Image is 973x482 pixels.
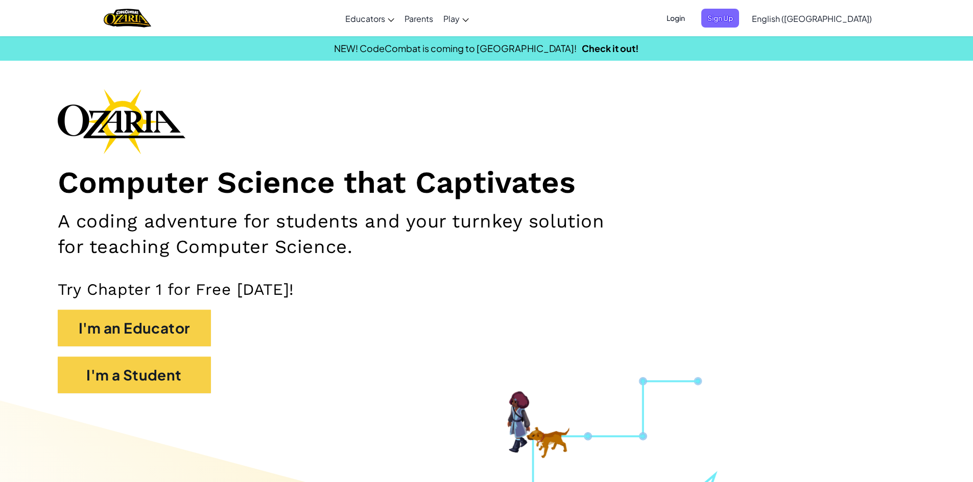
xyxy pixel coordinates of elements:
[334,42,577,54] span: NEW! CodeCombat is coming to [GEOGRAPHIC_DATA]!
[747,5,877,32] a: English ([GEOGRAPHIC_DATA])
[345,13,385,24] span: Educators
[443,13,460,24] span: Play
[58,209,633,259] h2: A coding adventure for students and your turnkey solution for teaching Computer Science.
[399,5,438,32] a: Parents
[752,13,872,24] span: English ([GEOGRAPHIC_DATA])
[582,42,639,54] a: Check it out!
[58,164,916,201] h1: Computer Science that Captivates
[340,5,399,32] a: Educators
[701,9,739,28] button: Sign Up
[58,280,916,299] p: Try Chapter 1 for Free [DATE]!
[58,89,185,154] img: Ozaria branding logo
[58,310,211,346] button: I'm an Educator
[58,357,211,393] button: I'm a Student
[104,8,151,29] img: Home
[104,8,151,29] a: Ozaria by CodeCombat logo
[660,9,691,28] button: Login
[438,5,474,32] a: Play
